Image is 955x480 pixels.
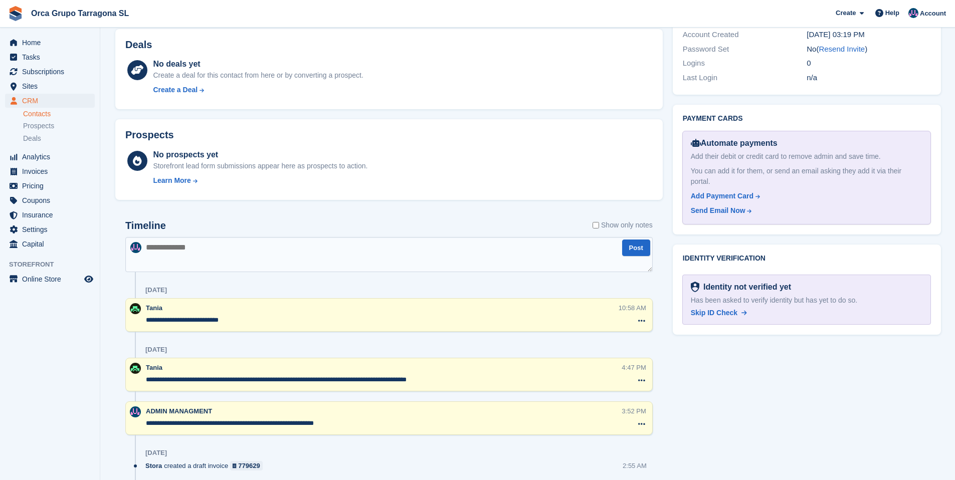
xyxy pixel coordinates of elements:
[22,94,82,108] span: CRM
[5,193,95,207] a: menu
[691,166,922,187] div: You can add it for them, or send an email asking they add it via their portal.
[153,85,363,95] a: Create a Deal
[22,237,82,251] span: Capital
[22,193,82,207] span: Coupons
[691,151,922,162] div: Add their debit or credit card to remove admin and save time.
[153,149,367,161] div: No prospects yet
[22,150,82,164] span: Analytics
[807,72,930,84] div: n/a
[145,449,167,457] div: [DATE]
[816,45,867,53] span: ( )
[22,164,82,178] span: Invoices
[22,272,82,286] span: Online Store
[130,303,141,314] img: Tania
[691,295,922,306] div: Has been asked to verify identity but has yet to do so.
[125,39,152,51] h2: Deals
[622,363,646,372] div: 4:47 PM
[5,50,95,64] a: menu
[5,208,95,222] a: menu
[691,282,699,293] img: Identity Verification Ready
[885,8,899,18] span: Help
[27,5,133,22] a: Orca Grupo Tarragona SL
[691,309,737,317] span: Skip ID Check
[623,461,647,470] div: 2:55 AM
[130,242,141,253] img: ADMIN MANAGMENT
[145,461,162,470] span: Stora
[819,45,865,53] a: Resend Invite
[22,179,82,193] span: Pricing
[5,272,95,286] a: menu
[153,58,363,70] div: No deals yet
[22,222,82,236] span: Settings
[22,208,82,222] span: Insurance
[22,79,82,93] span: Sites
[23,121,54,131] span: Prospects
[699,281,791,293] div: Identity not verified yet
[5,79,95,93] a: menu
[8,6,23,21] img: stora-icon-8386f47178a22dfd0bd8f6a31ec36ba5ce8667c1dd55bd0f319d3a0aa187defe.svg
[683,115,931,123] h2: Payment cards
[807,58,930,69] div: 0
[5,222,95,236] a: menu
[619,303,646,313] div: 10:58 AM
[622,406,646,416] div: 3:52 PM
[22,65,82,79] span: Subscriptions
[153,70,363,81] div: Create a deal for this contact from here or by converting a prospect.
[683,44,807,55] div: Password Set
[691,205,745,216] div: Send Email Now
[683,58,807,69] div: Logins
[9,260,100,270] span: Storefront
[920,9,946,19] span: Account
[22,36,82,50] span: Home
[807,44,930,55] div: No
[146,364,162,371] span: Tania
[23,109,95,119] a: Contacts
[5,65,95,79] a: menu
[5,237,95,251] a: menu
[146,304,162,312] span: Tania
[130,363,141,374] img: Tania
[125,220,166,231] h2: Timeline
[5,94,95,108] a: menu
[593,220,599,230] input: Show only notes
[683,255,931,263] h2: Identity verification
[153,175,190,186] div: Learn More
[145,286,167,294] div: [DATE]
[23,121,95,131] a: Prospects
[691,308,747,318] a: Skip ID Check
[153,175,367,186] a: Learn More
[5,150,95,164] a: menu
[145,346,167,354] div: [DATE]
[691,137,922,149] div: Automate payments
[23,134,41,143] span: Deals
[807,29,930,41] div: [DATE] 03:19 PM
[153,161,367,171] div: Storefront lead form submissions appear here as prospects to action.
[23,133,95,144] a: Deals
[22,50,82,64] span: Tasks
[691,191,918,201] a: Add Payment Card
[230,461,263,470] a: 779629
[683,72,807,84] div: Last Login
[908,8,918,18] img: ADMIN MANAGMENT
[238,461,260,470] div: 779629
[691,191,753,201] div: Add Payment Card
[5,179,95,193] a: menu
[153,85,198,95] div: Create a Deal
[146,407,212,415] span: ADMIN MANAGMENT
[836,8,856,18] span: Create
[593,220,653,230] label: Show only notes
[5,164,95,178] a: menu
[622,239,650,256] button: Post
[130,406,141,417] img: ADMIN MANAGMENT
[125,129,174,141] h2: Prospects
[83,273,95,285] a: Preview store
[683,29,807,41] div: Account Created
[5,36,95,50] a: menu
[145,461,268,470] div: created a draft invoice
